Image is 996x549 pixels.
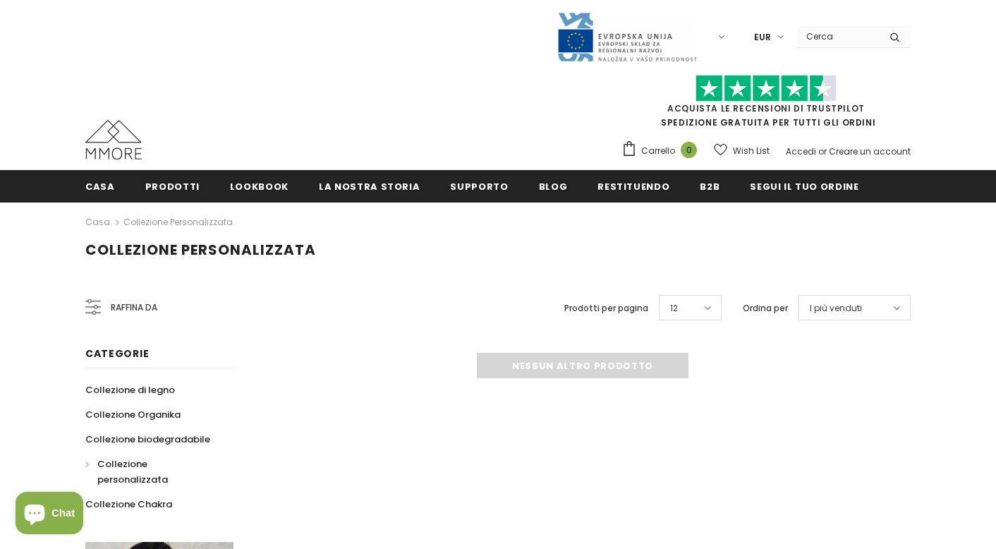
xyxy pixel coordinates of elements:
[621,81,911,128] span: SPEDIZIONE GRATUITA PER TUTTI GLI ORDINI
[829,145,911,157] a: Creare un account
[111,300,157,315] span: Raffina da
[714,138,770,163] a: Wish List
[750,180,858,193] span: Segui il tuo ordine
[681,142,697,158] span: 0
[85,408,181,421] span: Collezione Organika
[85,120,142,159] img: Casi MMORE
[621,140,704,162] a: Carrello 0
[145,180,200,193] span: Prodotti
[85,346,149,361] span: Categorie
[564,301,648,315] label: Prodotti per pagina
[319,170,420,202] a: La nostra storia
[85,402,181,427] a: Collezione Organika
[786,145,816,157] a: Accedi
[667,102,865,114] a: Acquista le recensioni di TrustPilot
[597,170,669,202] a: Restituendo
[85,180,115,193] span: Casa
[450,180,508,193] span: supporto
[85,170,115,202] a: Casa
[557,11,698,63] img: Javni Razpis
[641,144,675,158] span: Carrello
[145,170,200,202] a: Prodotti
[798,26,879,47] input: Search Site
[11,492,87,538] inbox-online-store-chat: Shopify online store chat
[85,452,218,492] a: Collezione personalizzata
[597,180,669,193] span: Restituendo
[450,170,508,202] a: supporto
[539,180,568,193] span: Blog
[85,427,210,452] a: Collezione biodegradabile
[670,301,678,315] span: 12
[85,378,175,402] a: Collezione di legno
[230,170,289,202] a: Lookbook
[557,30,698,42] a: Javni Razpis
[85,497,172,511] span: Collezione Chakra
[85,383,175,397] span: Collezione di legno
[754,30,771,44] span: EUR
[750,170,858,202] a: Segui il tuo ordine
[123,216,233,228] a: Collezione personalizzata
[539,170,568,202] a: Blog
[319,180,420,193] span: La nostra storia
[810,301,862,315] span: I più venduti
[700,170,719,202] a: B2B
[85,214,110,231] a: Casa
[733,144,770,158] span: Wish List
[85,240,316,260] span: Collezione personalizzata
[700,180,719,193] span: B2B
[230,180,289,193] span: Lookbook
[818,145,827,157] span: or
[696,75,837,102] img: Fidati di Pilot Stars
[85,433,210,446] span: Collezione biodegradabile
[85,492,172,517] a: Collezione Chakra
[97,457,168,486] span: Collezione personalizzata
[743,301,788,315] label: Ordina per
